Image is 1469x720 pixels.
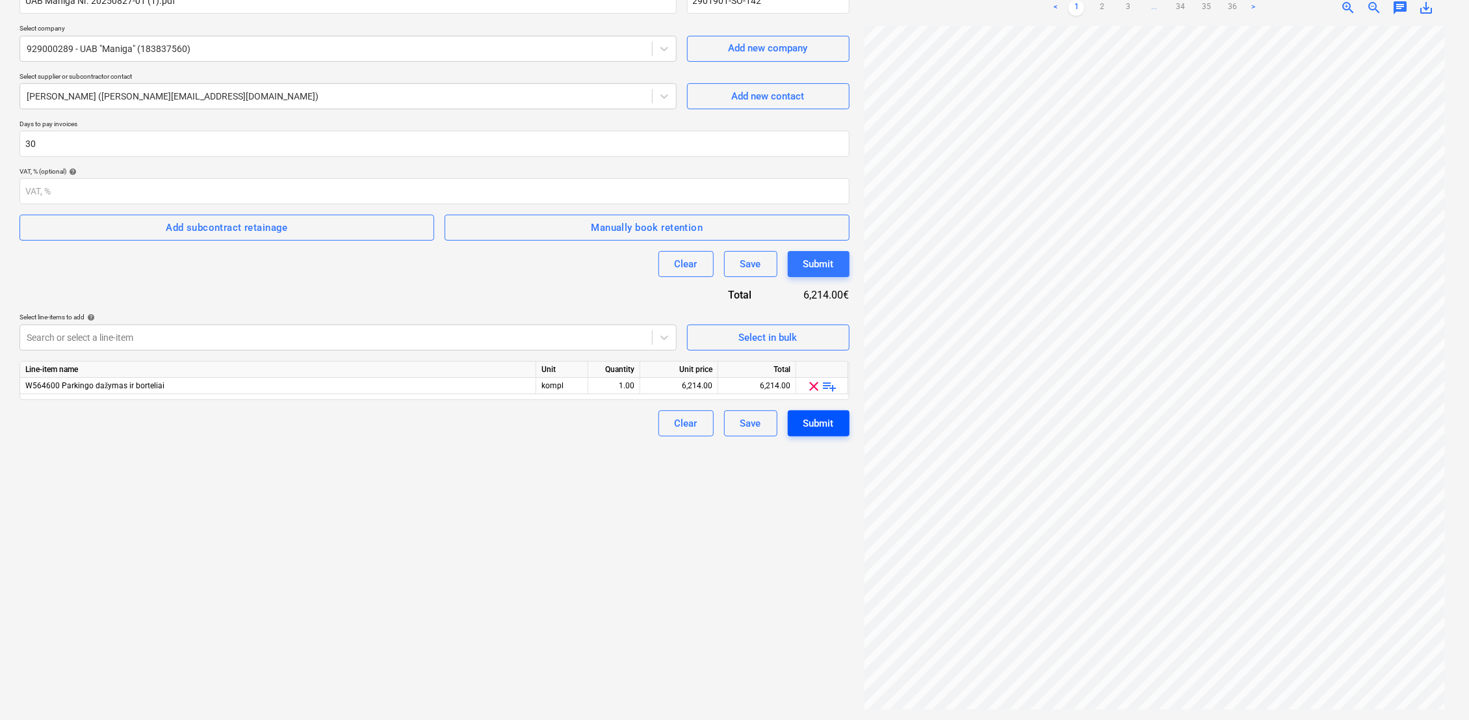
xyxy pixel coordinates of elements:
[19,120,850,131] p: Days to pay invoices
[588,362,640,378] div: Quantity
[19,131,850,157] input: Days to pay invoices
[729,40,808,57] div: Add new company
[822,379,838,394] span: playlist_add
[166,219,288,236] div: Add subcontract retainage
[19,167,850,176] div: VAT, % (optional)
[19,72,677,83] p: Select supplier or subcontractor contact
[740,256,761,273] div: Save
[25,381,164,390] span: W564600 Parkingo dažymas ir borteliai
[536,378,588,394] div: kompl
[740,415,761,432] div: Save
[788,251,850,277] button: Submit
[66,168,77,176] span: help
[591,219,703,236] div: Manually book retention
[807,379,822,394] span: clear
[445,215,849,241] button: Manually book retention
[658,410,714,436] button: Clear
[1404,658,1469,720] iframe: Chat Widget
[681,287,773,302] div: Total
[687,83,850,109] button: Add new contact
[803,256,834,273] div: Submit
[803,415,834,432] div: Submit
[772,287,849,302] div: 6,214.00€
[739,329,798,346] div: Select in bulk
[687,36,850,62] button: Add new company
[593,378,634,394] div: 1.00
[20,362,536,378] div: Line-item name
[724,410,777,436] button: Save
[84,313,95,321] span: help
[687,325,850,351] button: Select in bulk
[19,178,850,204] input: VAT, %
[718,362,796,378] div: Total
[645,378,712,394] div: 6,214.00
[19,215,434,241] button: Add subcontract retainage
[536,362,588,378] div: Unit
[675,256,697,273] div: Clear
[675,415,697,432] div: Clear
[732,88,805,105] div: Add new contact
[788,410,850,436] button: Submit
[658,251,714,277] button: Clear
[19,313,677,321] div: Select line-items to add
[723,378,790,394] div: 6,214.00
[19,24,677,35] p: Select company
[640,362,718,378] div: Unit price
[724,251,777,277] button: Save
